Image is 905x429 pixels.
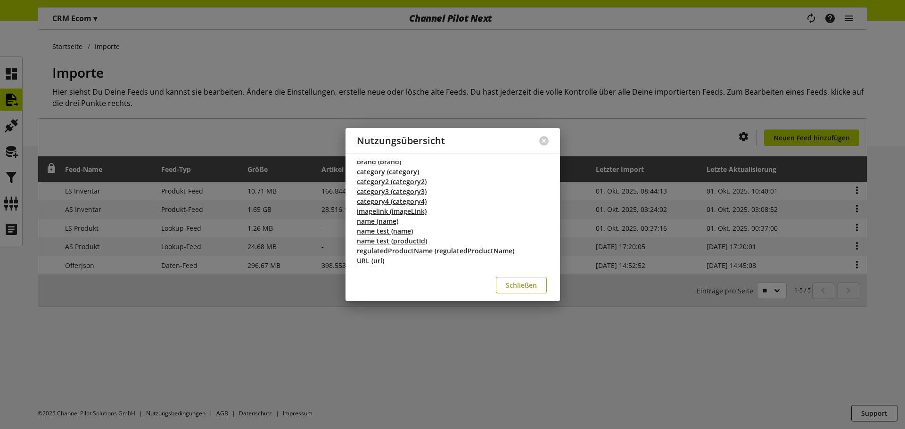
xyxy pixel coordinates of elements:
a: URL (url) [357,256,384,266]
a: imagelink (imageLink) [357,206,427,216]
a: category2 (category2) [357,177,427,186]
button: Schließen [496,277,547,293]
a: name test (name) [357,226,413,236]
h2: Nutzungsübersicht [357,136,445,146]
a: category3 (category3) [357,186,427,196]
a: regulatedProductName (regulatedProductName) [357,246,514,256]
a: brand (brand) [357,157,401,167]
a: name (name) [357,216,398,226]
a: name test (productId) [357,236,427,246]
a: category (category) [357,167,419,177]
a: category4 (category4) [357,196,427,206]
span: Schließen [506,280,537,290]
